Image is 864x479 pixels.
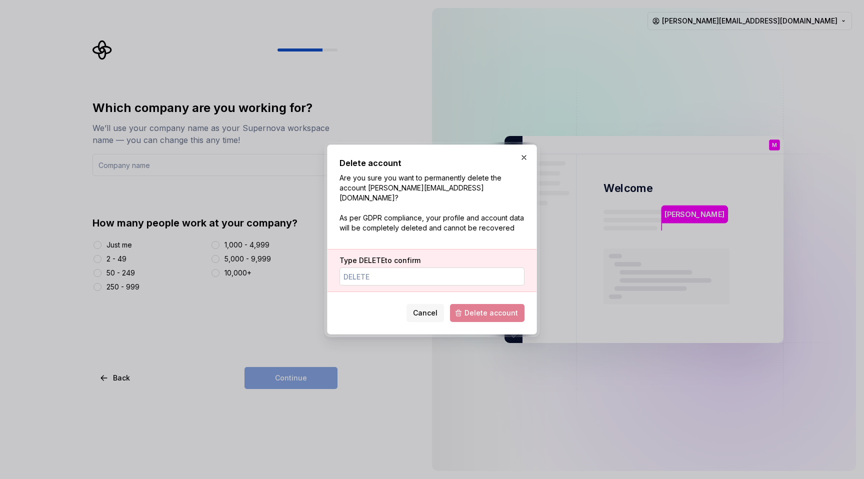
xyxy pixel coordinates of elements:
[339,157,524,169] h2: Delete account
[359,256,385,264] span: DELETE
[339,255,420,265] label: Type to confirm
[339,173,524,233] p: Are you sure you want to permanently delete the account [PERSON_NAME][EMAIL_ADDRESS][DOMAIN_NAME]...
[406,304,444,322] button: Cancel
[339,267,524,285] input: DELETE
[413,308,437,318] span: Cancel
